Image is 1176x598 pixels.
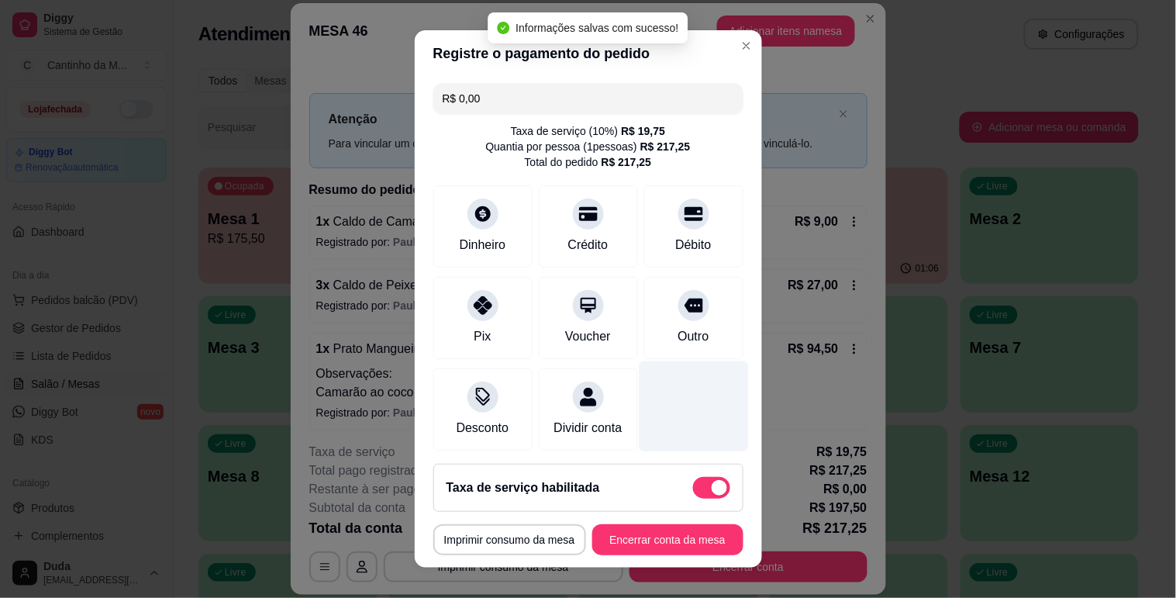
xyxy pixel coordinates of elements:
div: Total do pedido [525,154,652,170]
div: Crédito [568,236,609,254]
div: R$ 217,25 [640,139,691,154]
div: Quantia por pessoa ( 1 pessoas) [486,139,691,154]
header: Registre o pagamento do pedido [415,30,762,77]
span: Informações salvas com sucesso! [516,22,678,34]
div: Desconto [457,419,509,437]
button: Close [734,33,759,58]
button: Encerrar conta da mesa [592,524,743,555]
div: Pix [474,327,491,346]
h2: Taxa de serviço habilitada [447,479,600,497]
div: Outro [678,327,709,346]
div: Dividir conta [554,419,622,437]
div: Taxa de serviço ( 10 %) [511,123,665,139]
div: R$ 217,25 [602,154,652,170]
div: Débito [675,236,711,254]
button: Imprimir consumo da mesa [433,524,586,555]
div: Dinheiro [460,236,506,254]
div: Voucher [565,327,611,346]
span: check-circle [497,22,509,34]
div: R$ 19,75 [621,123,665,139]
input: Ex.: hambúrguer de cordeiro [443,83,734,114]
